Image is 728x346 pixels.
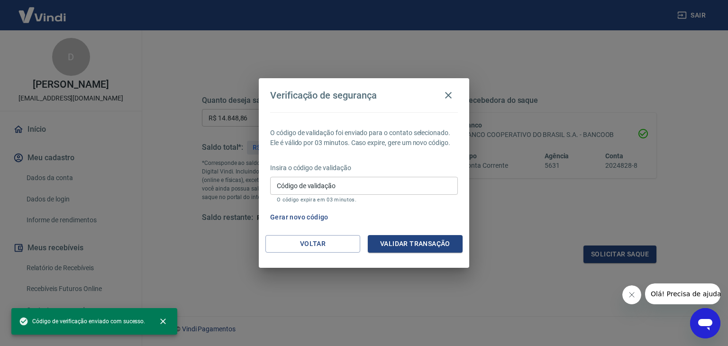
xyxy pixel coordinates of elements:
[266,209,332,226] button: Gerar novo código
[265,235,360,253] button: Voltar
[277,197,451,203] p: O código expira em 03 minutos.
[270,90,377,101] h4: Verificação de segurança
[622,285,641,304] iframe: Fechar mensagem
[6,7,80,14] span: Olá! Precisa de ajuda?
[19,317,145,326] span: Código de verificação enviado com sucesso.
[270,163,458,173] p: Insira o código de validação
[645,283,720,304] iframe: Mensagem da empresa
[270,128,458,148] p: O código de validação foi enviado para o contato selecionado. Ele é válido por 03 minutos. Caso e...
[368,235,463,253] button: Validar transação
[690,308,720,338] iframe: Botão para abrir a janela de mensagens
[153,311,173,332] button: close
